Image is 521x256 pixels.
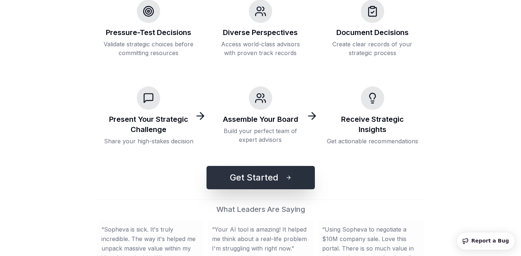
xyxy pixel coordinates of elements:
[223,114,298,124] h3: Assemble Your Board
[327,114,418,135] h3: Receive Strategic Insights
[223,27,298,38] h3: Diverse Perspectives
[215,40,306,57] p: Access world-class advisors with proven track records
[97,204,424,214] h2: What Leaders Are Saying
[327,137,418,146] p: Get actionable recommendations
[212,225,309,253] blockquote: “ Your AI tool is amazing! It helped me think about a real-life problem I'm struggling with right...
[215,127,306,144] p: Build your perfect team of expert advisors
[103,40,194,57] p: Validate strategic choices before committing resources
[336,27,409,38] h3: Document Decisions
[103,114,194,135] h3: Present Your Strategic Challenge
[207,166,315,189] button: Get Started
[104,137,193,146] p: Share your high-stakes decision
[106,27,191,38] h3: Pressure-Test Decisions
[327,40,418,57] p: Create clear records of your strategic process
